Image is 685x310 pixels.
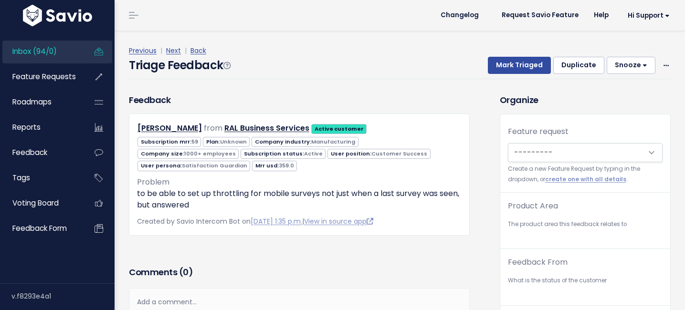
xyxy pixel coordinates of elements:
[304,150,323,157] span: Active
[508,219,663,229] small: The product area this feedback relates to
[183,266,189,278] span: 0
[327,149,430,159] span: User position:
[311,138,355,145] span: Manufacturing
[616,8,677,23] a: Hi Support
[241,149,326,159] span: Subscription status:
[182,162,247,169] span: Satisfaction Guardian
[252,161,297,171] span: Mrr usd:
[553,57,604,74] button: Duplicate
[203,137,250,147] span: Plan:
[508,276,663,286] small: What is the status of the customer
[12,223,67,233] span: Feedback form
[2,116,79,138] a: Reports
[183,46,189,55] span: |
[137,161,250,171] span: User persona:
[586,8,616,22] a: Help
[137,217,373,226] span: Created by Savio Intercom Bot on |
[158,46,164,55] span: |
[137,123,202,134] a: [PERSON_NAME]
[129,46,157,55] a: Previous
[252,137,358,147] span: Company industry:
[184,150,236,157] span: 1000+ employees
[2,41,79,62] a: Inbox (94/0)
[129,266,470,279] h3: Comments ( )
[12,72,76,82] span: Feature Requests
[508,164,663,185] small: Create a new Feature Request by typing in the dropdown, or .
[500,93,671,106] h3: Organize
[12,147,47,157] span: Feedback
[441,12,479,19] span: Changelog
[251,217,302,226] a: [DATE] 1:35 p.m.
[2,217,79,239] a: Feedback form
[166,46,181,55] a: Next
[508,200,558,212] label: Product Area
[2,167,79,189] a: Tags
[190,46,206,55] a: Back
[137,176,169,187] span: Problem
[224,123,309,134] a: RAL Business Services
[12,173,30,183] span: Tags
[488,57,551,74] button: Mark Triaged
[315,125,364,133] strong: Active customer
[494,8,586,22] a: Request Savio Feature
[11,284,115,309] div: v.f8293e4a1
[2,66,79,88] a: Feature Requests
[12,198,59,208] span: Voting Board
[129,93,170,106] h3: Feedback
[137,149,239,159] span: Company size:
[2,91,79,113] a: Roadmaps
[508,126,569,137] label: Feature request
[129,57,230,74] h4: Triage Feedback
[220,138,247,145] span: Unknown
[2,142,79,164] a: Feedback
[12,46,57,56] span: Inbox (94/0)
[545,176,626,183] a: create one with all details
[137,137,201,147] span: Subscription mrr:
[21,5,95,26] img: logo-white.9d6f32f41409.svg
[12,97,52,107] span: Roadmaps
[628,12,670,19] span: Hi Support
[2,192,79,214] a: Voting Board
[137,188,462,211] p: to be able to set up throttling for mobile surveys not just when a last survey was seen, but answ...
[191,138,198,145] span: 59
[12,122,41,132] span: Reports
[607,57,655,74] button: Snooze
[304,217,373,226] a: View in source app
[508,257,568,268] label: Feedback From
[279,162,294,169] span: 359.0
[204,123,222,134] span: from
[371,150,427,157] span: Customer Success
